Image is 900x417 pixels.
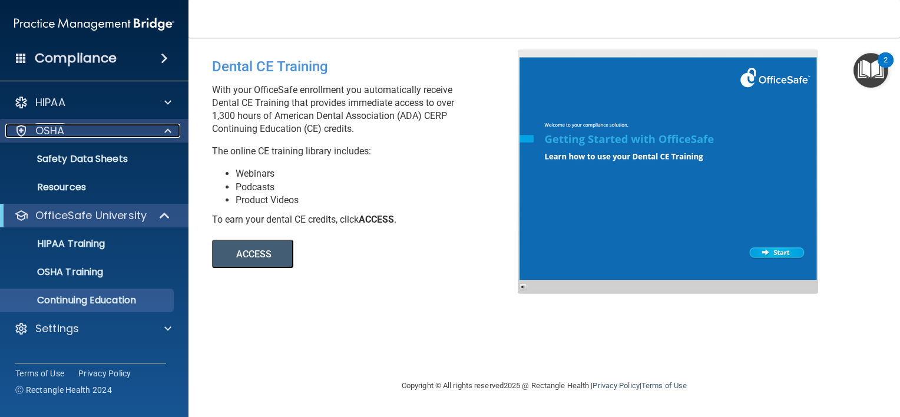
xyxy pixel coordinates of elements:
h4: Compliance [35,50,117,67]
div: Copyright © All rights reserved 2025 @ Rectangle Health | | [329,367,759,405]
a: OfficeSafe University [14,208,171,223]
button: ACCESS [212,240,293,268]
p: Resources [8,181,168,193]
p: With your OfficeSafe enrollment you automatically receive Dental CE Training that provides immedi... [212,84,527,135]
li: Webinars [236,167,527,180]
a: OSHA [14,124,171,138]
b: ACCESS [359,214,394,225]
a: HIPAA [14,95,171,110]
p: HIPAA Training [8,238,105,250]
p: Continuing Education [8,294,168,306]
a: ACCESS [212,250,534,259]
p: OSHA [35,124,65,138]
a: Privacy Policy [593,381,639,390]
button: Open Resource Center, 2 new notifications [853,53,888,88]
div: 2 [884,60,888,75]
p: OfficeSafe University [35,208,147,223]
li: Podcasts [236,181,527,194]
img: PMB logo [14,12,174,36]
p: HIPAA [35,95,65,110]
div: To earn your dental CE credits, click . [212,213,527,226]
a: Settings [14,322,171,336]
p: Settings [35,322,79,336]
a: Privacy Policy [78,368,131,379]
p: OSHA Training [8,266,103,278]
a: Terms of Use [15,368,64,379]
span: Ⓒ Rectangle Health 2024 [15,384,112,396]
a: Terms of Use [641,381,687,390]
p: Safety Data Sheets [8,153,168,165]
p: The online CE training library includes: [212,145,527,158]
iframe: Drift Widget Chat Controller [697,353,886,399]
li: Product Videos [236,194,527,207]
div: Dental CE Training [212,49,527,84]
